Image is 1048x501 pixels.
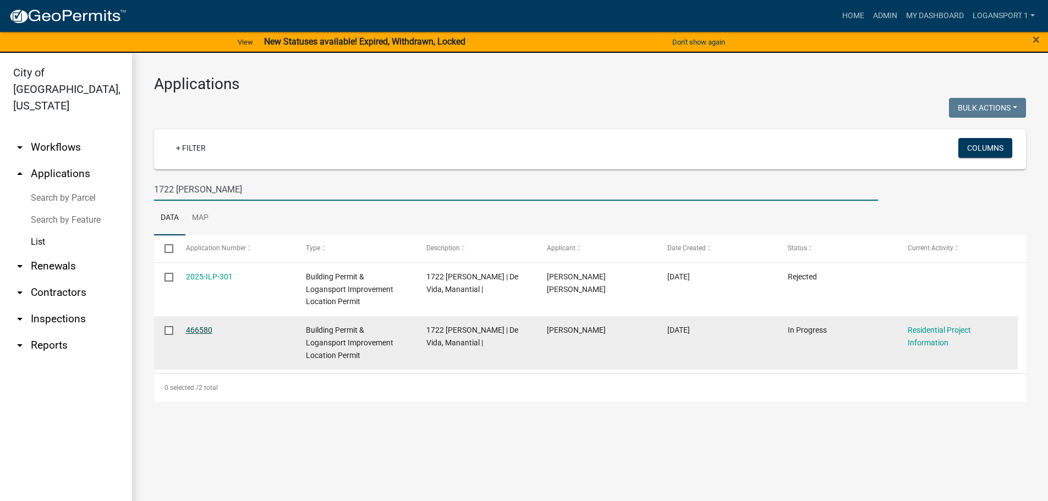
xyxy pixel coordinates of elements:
strong: New Statuses available! Expired, Withdrawn, Locked [264,36,465,47]
a: Admin [869,5,902,26]
span: Description [426,244,460,252]
datatable-header-cell: Application Number [175,235,295,262]
span: Applicant [547,244,575,252]
span: Type [306,244,320,252]
input: Search for applications [154,178,878,201]
span: Date Created [667,244,706,252]
datatable-header-cell: Select [154,235,175,262]
a: Home [838,5,869,26]
a: + Filter [167,138,215,158]
a: Map [185,201,215,236]
div: 2 total [154,374,1026,401]
a: My Dashboard [902,5,968,26]
span: 08/20/2025 [667,272,690,281]
span: Manuela Gaspar Francisco de Miguel [547,272,606,294]
span: Application Number [186,244,246,252]
i: arrow_drop_up [13,167,26,180]
span: Building Permit & Logansport Improvement Location Permit [306,272,393,306]
datatable-header-cell: Date Created [657,235,777,262]
span: In Progress [788,326,827,334]
i: arrow_drop_down [13,286,26,299]
button: Bulk Actions [949,98,1026,118]
datatable-header-cell: Type [295,235,416,262]
datatable-header-cell: Applicant [536,235,657,262]
button: Close [1033,33,1040,46]
a: Logansport 1 [968,5,1039,26]
span: 08/20/2025 [667,326,690,334]
span: 0 selected / [164,384,199,392]
span: 1722 GEORGE ST | De Vida, Manantial | [426,326,518,347]
span: Building Permit & Logansport Improvement Location Permit [306,326,393,360]
span: 1722 GEORGE ST | De Vida, Manantial | [426,272,518,294]
span: Current Activity [908,244,953,252]
datatable-header-cell: Current Activity [897,235,1018,262]
datatable-header-cell: Description [416,235,536,262]
span: Rejected [788,272,817,281]
span: × [1033,32,1040,47]
h3: Applications [154,75,1026,93]
button: Columns [958,138,1012,158]
a: View [233,33,257,51]
a: 466580 [186,326,212,334]
a: Residential Project Information [908,326,971,347]
i: arrow_drop_down [13,312,26,326]
i: arrow_drop_down [13,260,26,273]
i: arrow_drop_down [13,339,26,352]
i: arrow_drop_down [13,141,26,154]
span: Isaias Gutierrez [547,326,606,334]
datatable-header-cell: Status [777,235,897,262]
button: Don't show again [668,33,729,51]
a: 2025-ILP-301 [186,272,233,281]
span: Status [788,244,807,252]
a: Data [154,201,185,236]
